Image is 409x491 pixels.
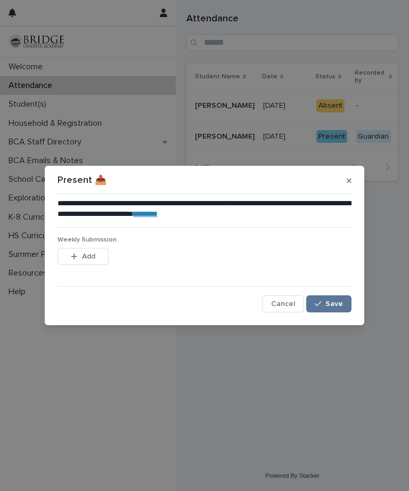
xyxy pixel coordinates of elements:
span: Save [325,300,343,308]
p: Present 📥 [58,175,107,187]
button: Cancel [262,295,304,312]
button: Add [58,248,109,265]
button: Save [306,295,351,312]
span: Cancel [271,300,295,308]
span: Weekly Submission [58,237,117,243]
span: Add [82,253,95,260]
